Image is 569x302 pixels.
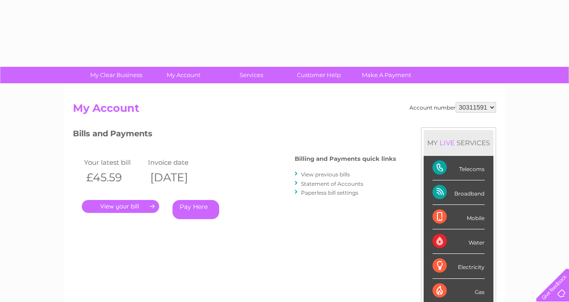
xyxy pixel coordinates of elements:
[433,254,485,278] div: Electricity
[438,139,457,147] div: LIVE
[172,200,219,219] a: Pay Here
[73,102,496,119] h2: My Account
[409,102,496,113] div: Account number
[82,200,159,213] a: .
[147,67,220,83] a: My Account
[80,67,153,83] a: My Clear Business
[295,155,396,162] h4: Billing and Payments quick links
[424,130,493,155] div: MY SERVICES
[301,180,363,187] a: Statement of Accounts
[301,171,350,178] a: View previous bills
[82,168,146,187] th: £45.59
[350,67,423,83] a: Make A Payment
[282,67,356,83] a: Customer Help
[301,189,358,196] a: Paperless bill settings
[215,67,288,83] a: Services
[433,205,485,229] div: Mobile
[82,156,146,168] td: Your latest bill
[73,127,396,143] h3: Bills and Payments
[433,156,485,180] div: Telecoms
[146,156,210,168] td: Invoice date
[146,168,210,187] th: [DATE]
[433,180,485,205] div: Broadband
[433,229,485,254] div: Water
